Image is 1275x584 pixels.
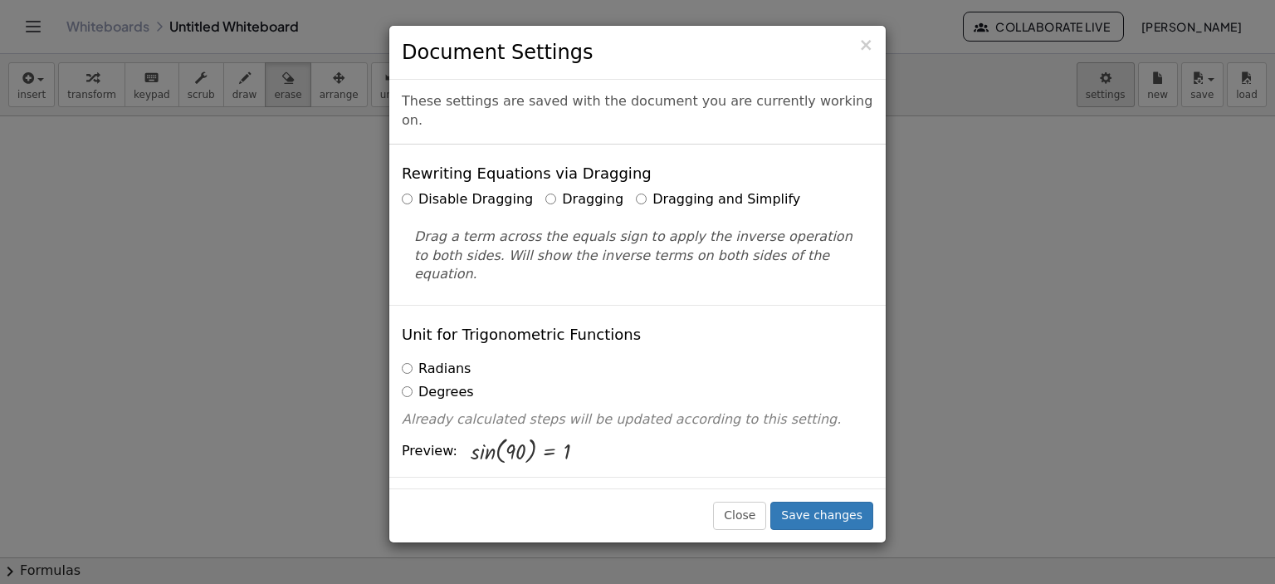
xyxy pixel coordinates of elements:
h4: Unit for Trigonometric Functions [402,326,641,343]
button: Close [713,502,766,530]
p: Already calculated steps will be updated according to this setting. [402,410,873,429]
h4: Rewriting Equations via Dragging [402,165,652,182]
span: Preview: [402,442,457,461]
p: Drag a term across the equals sign to apply the inverse operation to both sides. Will show the in... [414,228,861,285]
input: Dragging [545,194,556,204]
div: These settings are saved with the document you are currently working on. [389,80,886,145]
label: Radians [402,360,471,379]
input: Degrees [402,386,413,397]
input: Dragging and Simplify [636,194,647,204]
input: Radians [402,363,413,374]
label: Dragging [545,190,623,209]
h3: Document Settings [402,38,873,66]
label: Dragging and Simplify [636,190,800,209]
span: × [858,35,873,55]
label: Degrees [402,383,474,402]
input: Disable Dragging [402,194,413,204]
button: Close [858,37,873,54]
button: Save changes [770,502,873,530]
label: Disable Dragging [402,190,533,209]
